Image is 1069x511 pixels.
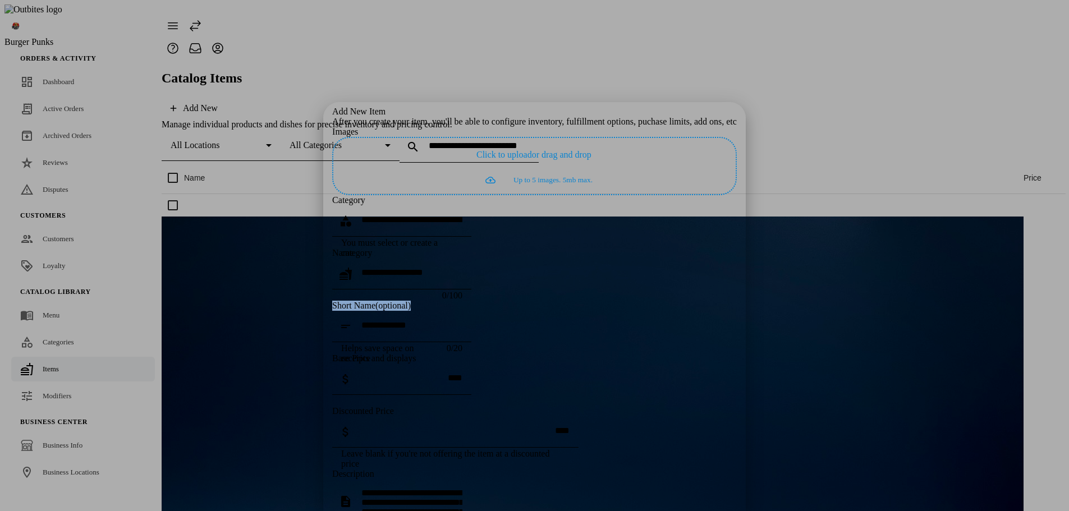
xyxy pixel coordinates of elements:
[375,301,411,310] span: (optional)
[341,237,462,258] mat-error: You must select or create a category
[332,406,737,416] div: Discounted Price
[332,117,737,127] div: After you create your item, you'll be able to configure inventory, fulfillment options, puchase l...
[332,469,737,479] div: Description
[447,342,462,363] mat-hint: 0/20
[513,176,593,184] small: Up to 5 images. 5mb max.
[341,342,438,363] mat-hint: Helps save space on receipts and displays
[476,169,513,191] button: continue
[332,195,737,205] div: Category
[332,248,737,258] div: Name
[332,127,737,137] div: Images
[332,353,737,363] div: Base Price
[341,448,561,469] mat-hint: Leave blank if you're not offering the item at a discounted price
[442,289,462,301] mat-hint: 0/100
[476,150,593,160] p: or drag and drop
[476,150,532,159] span: Click to upload
[332,301,737,311] div: Short Name
[332,107,737,117] div: Add New Item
